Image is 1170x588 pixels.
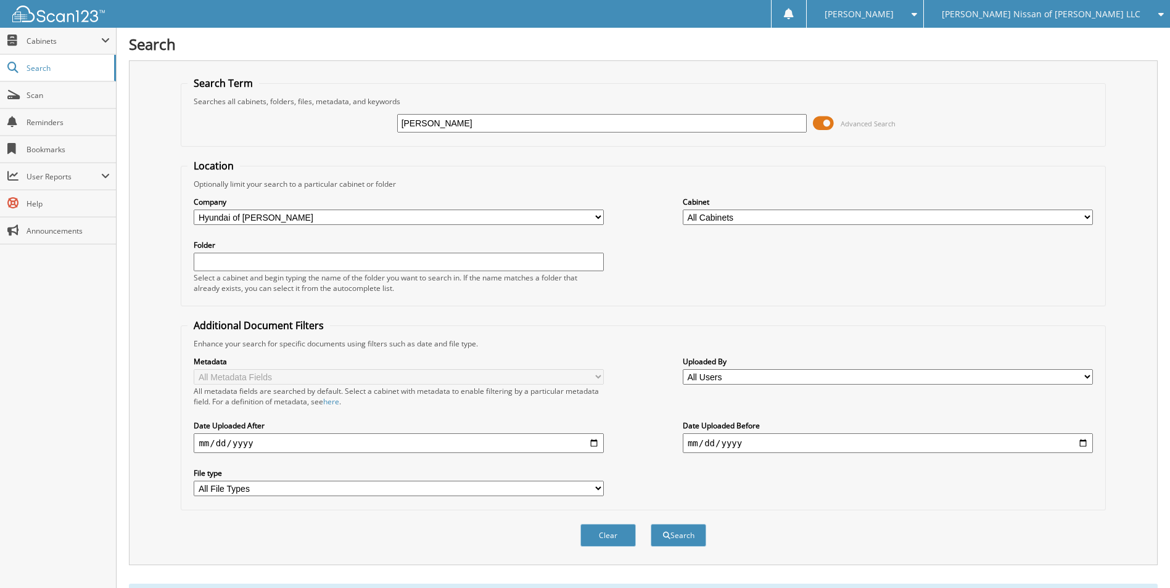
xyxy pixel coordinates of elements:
h1: Search [129,34,1158,54]
input: end [683,433,1093,453]
label: Date Uploaded Before [683,420,1093,431]
span: [PERSON_NAME] Nissan of [PERSON_NAME] LLC [942,10,1140,18]
div: Enhance your search for specific documents using filters such as date and file type. [187,338,1098,349]
span: Advanced Search [841,119,896,128]
div: Searches all cabinets, folders, files, metadata, and keywords [187,96,1098,107]
span: Reminders [27,117,110,128]
span: [PERSON_NAME] [825,10,894,18]
legend: Location [187,159,240,173]
div: All metadata fields are searched by default. Select a cabinet with metadata to enable filtering b... [194,386,604,407]
span: Search [27,63,108,73]
legend: Additional Document Filters [187,319,330,332]
label: File type [194,468,604,478]
label: Date Uploaded After [194,420,604,431]
span: Help [27,198,110,209]
div: Select a cabinet and begin typing the name of the folder you want to search in. If the name match... [194,272,604,293]
div: Optionally limit your search to a particular cabinet or folder [187,179,1098,189]
label: Uploaded By [683,356,1093,367]
a: here [323,396,339,407]
button: Search [651,524,706,547]
input: start [194,433,604,453]
label: Folder [194,240,604,250]
legend: Search Term [187,76,259,90]
button: Clear [580,524,636,547]
span: Scan [27,90,110,100]
label: Metadata [194,356,604,367]
span: Bookmarks [27,144,110,155]
span: Announcements [27,226,110,236]
img: scan123-logo-white.svg [12,6,105,22]
span: User Reports [27,171,101,182]
label: Company [194,197,604,207]
label: Cabinet [683,197,1093,207]
span: Cabinets [27,36,101,46]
